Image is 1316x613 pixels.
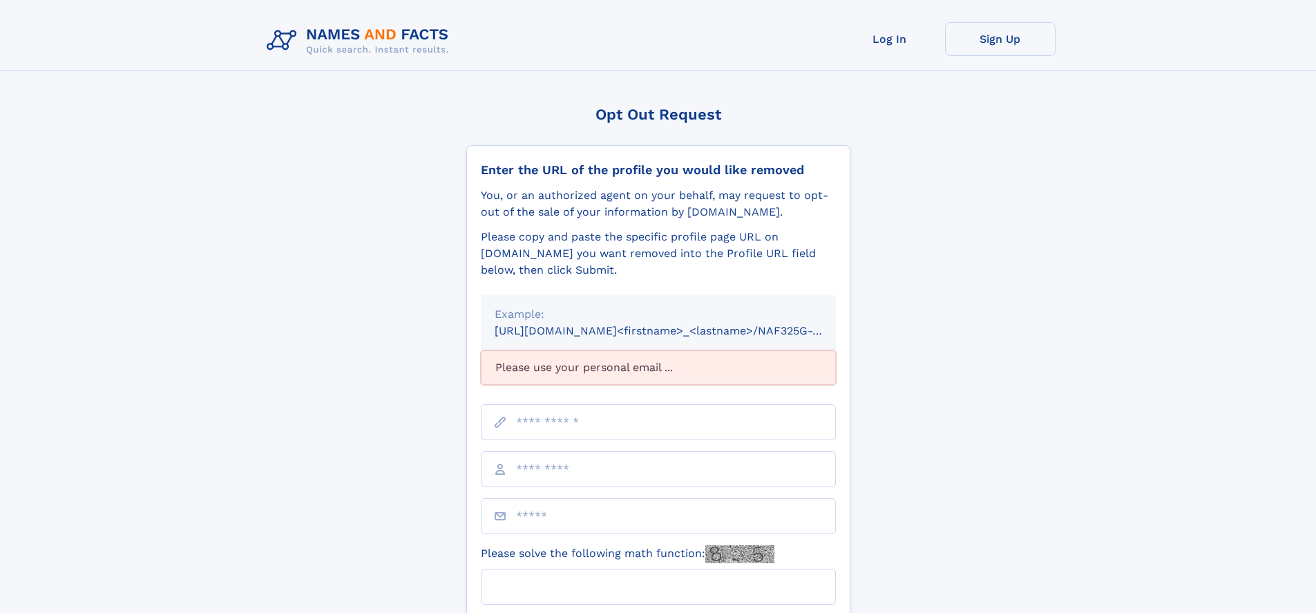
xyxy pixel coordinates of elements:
div: Opt Out Request [466,106,850,123]
div: Please copy and paste the specific profile page URL on [DOMAIN_NAME] you want removed into the Pr... [481,229,836,279]
div: Please use your personal email ... [481,350,836,385]
div: Example: [495,306,822,323]
div: You, or an authorized agent on your behalf, may request to opt-out of the sale of your informatio... [481,187,836,220]
label: Please solve the following math function: [481,545,774,563]
small: [URL][DOMAIN_NAME]<firstname>_<lastname>/NAF325G-xxxxxxxx [495,324,862,337]
a: Sign Up [945,22,1056,56]
img: Logo Names and Facts [261,22,460,59]
a: Log In [835,22,945,56]
div: Enter the URL of the profile you would like removed [481,162,836,178]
